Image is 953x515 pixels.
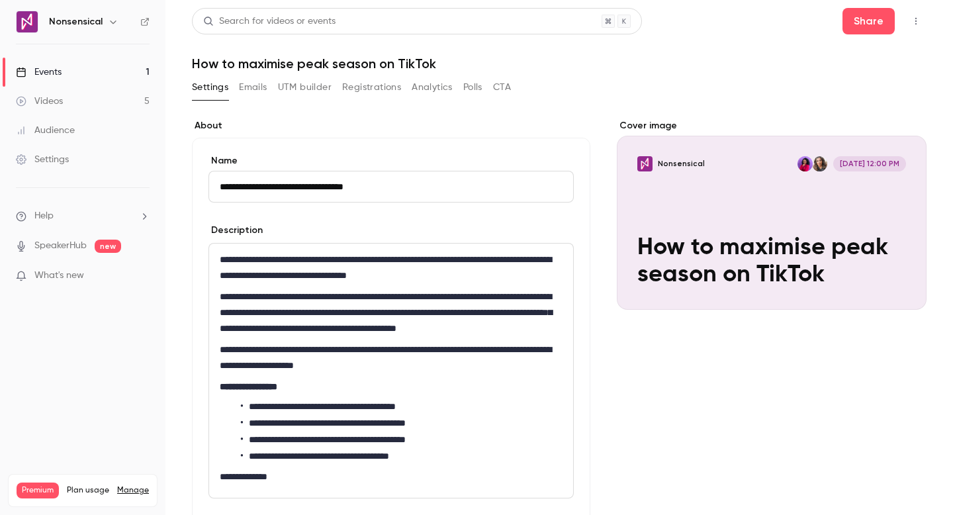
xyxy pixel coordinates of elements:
label: Cover image [617,119,927,132]
label: Name [208,154,574,167]
button: CTA [493,77,511,98]
button: Share [842,8,895,34]
iframe: Noticeable Trigger [134,270,150,282]
span: Plan usage [67,485,109,496]
a: SpeakerHub [34,239,87,253]
span: Premium [17,483,59,498]
h1: How to maximise peak season on TikTok [192,56,927,71]
button: Polls [463,77,482,98]
label: About [192,119,590,132]
button: UTM builder [278,77,332,98]
div: Videos [16,95,63,108]
section: Cover image [617,119,927,310]
li: help-dropdown-opener [16,209,150,223]
section: description [208,243,574,498]
h6: Nonsensical [49,15,103,28]
div: Settings [16,153,69,166]
button: Analytics [412,77,453,98]
span: Help [34,209,54,223]
img: Nonsensical [17,11,38,32]
button: Registrations [342,77,401,98]
a: Manage [117,485,149,496]
span: new [95,240,121,253]
div: Search for videos or events [203,15,336,28]
span: What's new [34,269,84,283]
div: editor [209,244,573,498]
div: Events [16,66,62,79]
div: Audience [16,124,75,137]
label: Description [208,224,263,237]
button: Emails [239,77,267,98]
button: Settings [192,77,228,98]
